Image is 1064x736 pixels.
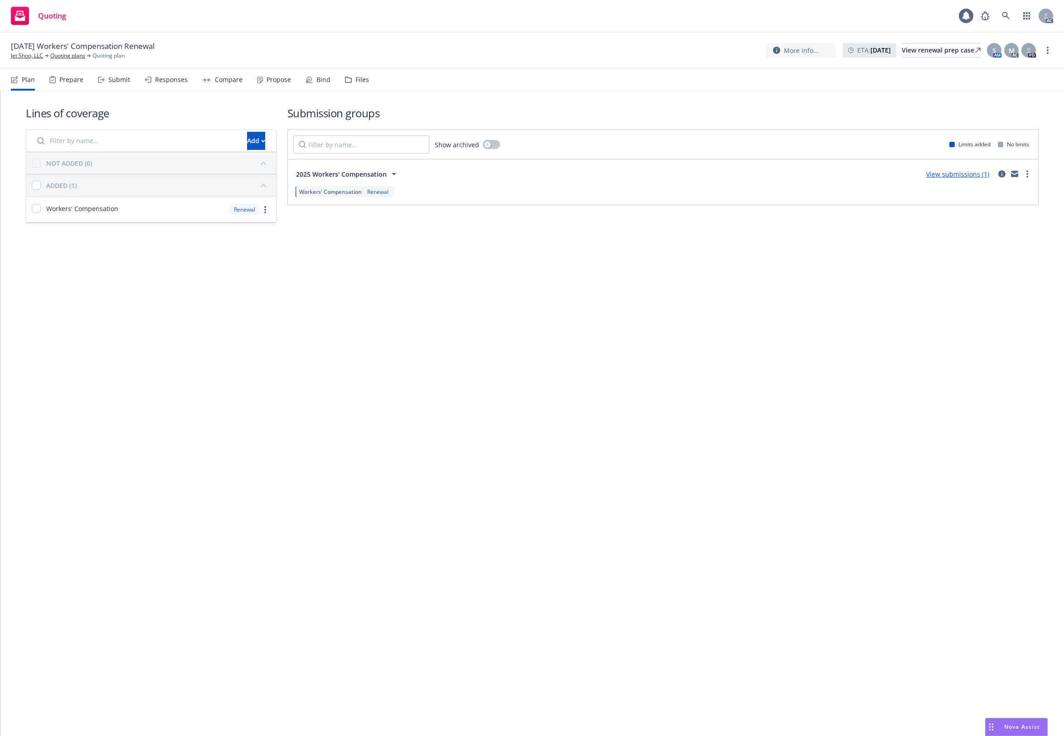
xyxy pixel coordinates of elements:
a: View renewal prep case [902,43,981,58]
span: S [992,46,996,55]
a: View submissions (1) [926,170,989,178]
span: Nova Assist [1004,723,1040,731]
a: Quoting [7,3,70,29]
a: Switch app [1018,7,1036,25]
a: mail [1009,168,1020,179]
div: Drag to move [986,718,997,736]
div: Plan [22,76,35,83]
a: more [1022,168,1033,179]
div: Prepare [59,76,83,83]
button: Nova Assist [985,718,1048,736]
a: Search [997,7,1015,25]
input: Filter by name... [32,132,242,150]
input: Filter by name... [293,135,429,154]
a: circleInformation [996,168,1007,179]
span: Quoting [38,12,66,19]
div: NOT ADDED (0) [46,159,92,168]
a: Jet Shop, LLC [11,52,43,60]
span: ETA : [857,45,891,55]
div: Responses [155,76,188,83]
div: Bind [316,76,330,83]
h1: Lines of coverage [26,106,277,120]
button: Add [247,132,265,150]
div: Propose [267,76,291,83]
div: No limits [998,140,1029,148]
button: More info... [766,43,836,58]
a: Quoting plans [50,52,85,60]
span: [DATE] Workers' Compensation Renewal [11,41,155,52]
span: 2025 Workers' Compensation [296,169,387,179]
a: more [1042,45,1053,56]
button: 2025 Workers' Compensation [293,165,402,183]
a: Report a Bug [976,7,994,25]
span: Quoting plan [92,52,125,60]
button: NOT ADDED (0) [46,156,271,170]
a: more [260,204,271,215]
div: Renewal [229,204,260,215]
button: ADDED (1) [46,178,271,192]
span: Workers' Compensation [46,204,118,213]
span: More info... [784,46,819,55]
span: Workers' Compensation [299,188,362,196]
h1: Submission groups [287,106,1039,120]
div: ADDED (1) [46,181,77,190]
div: Renewal [365,188,390,196]
strong: [DATE] [870,46,891,54]
div: Compare [215,76,243,83]
div: Files [355,76,369,83]
div: Submit [108,76,130,83]
div: Limits added [949,140,991,148]
span: Show archived [435,140,479,149]
span: M [1009,46,1015,55]
div: View renewal prep case [902,43,981,57]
